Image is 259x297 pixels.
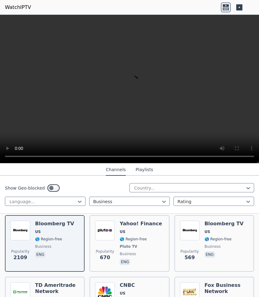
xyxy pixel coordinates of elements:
[180,221,200,240] img: Bloomberg TV
[205,251,215,258] p: eng
[205,237,232,242] span: 🌎 Region-free
[5,185,45,191] label: Show Geo-blocked
[120,251,136,256] span: business
[106,164,126,176] button: Channels
[95,221,115,240] img: Yahoo! Finance
[205,221,244,227] h6: Bloomberg TV
[11,249,30,254] span: Popularity
[185,254,195,261] span: 569
[35,229,41,234] span: US
[205,282,249,295] h6: Fox Business Network
[35,237,62,242] span: 🌎 Region-free
[120,221,162,227] h6: Yahoo! Finance
[35,251,46,258] p: eng
[120,237,147,242] span: 🌎 Region-free
[5,4,31,11] a: WatchIPTV
[35,244,51,249] span: business
[205,244,221,249] span: business
[120,229,125,234] span: US
[205,229,210,234] span: US
[100,254,110,261] span: 670
[120,291,125,296] span: US
[96,249,114,254] span: Popularity
[120,244,137,249] span: Pluto TV
[10,221,30,240] img: Bloomberg TV
[35,221,74,227] h6: Bloomberg TV
[136,164,153,176] button: Playlists
[181,249,199,254] span: Popularity
[14,254,27,261] span: 2109
[35,282,79,295] h6: TD Ameritrade Network
[120,282,147,288] h6: CNBC
[120,259,130,265] p: eng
